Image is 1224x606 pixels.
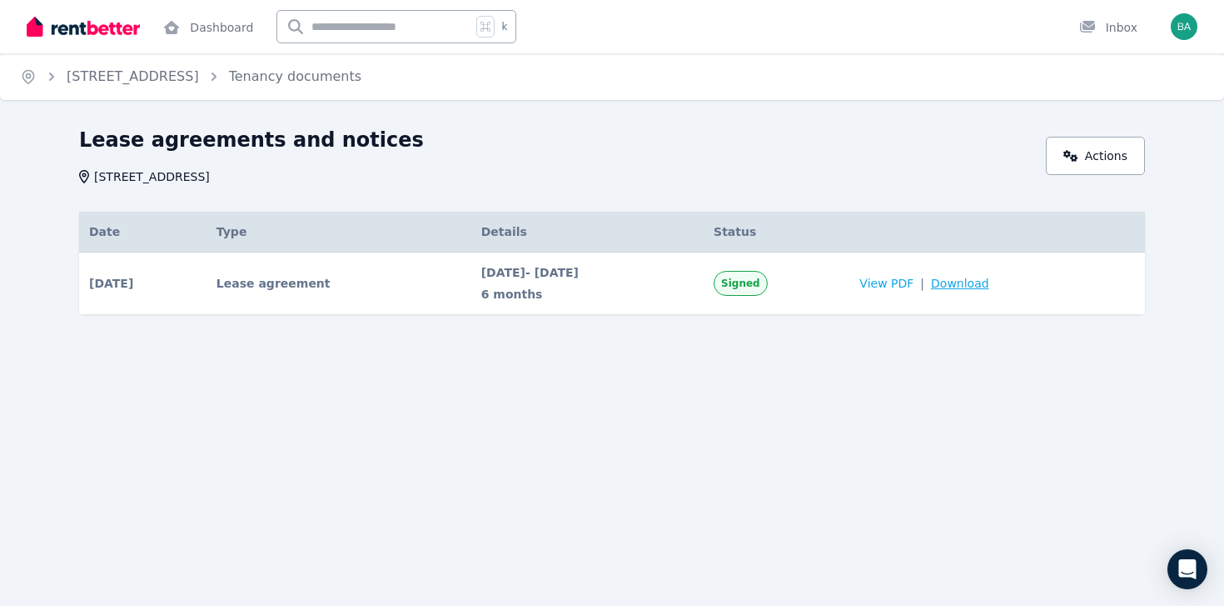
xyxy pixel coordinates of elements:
[501,20,507,33] span: k
[229,68,361,84] a: Tenancy documents
[27,14,140,39] img: RentBetter
[67,68,199,84] a: [STREET_ADDRESS]
[1167,549,1207,589] div: Open Intercom Messenger
[931,275,989,292] span: Download
[89,275,133,292] span: [DATE]
[859,275,913,292] span: View PDF
[481,286,694,303] span: 6 months
[1171,13,1197,40] img: Valentina Valeria Baccin
[79,127,424,153] h1: Lease agreements and notices
[206,253,471,315] td: Lease agreement
[1079,19,1137,36] div: Inbox
[721,277,760,290] span: Signed
[1046,137,1145,175] a: Actions
[206,212,471,253] th: Type
[79,212,206,253] th: Date
[94,168,210,185] span: [STREET_ADDRESS]
[704,212,849,253] th: Status
[471,212,704,253] th: Details
[481,264,694,281] span: [DATE] - [DATE]
[920,275,924,292] span: |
